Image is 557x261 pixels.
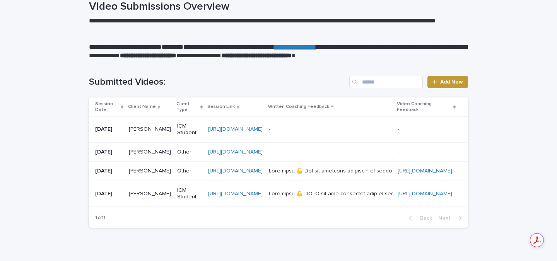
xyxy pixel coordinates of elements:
[208,168,263,174] a: [URL][DOMAIN_NAME]
[89,0,468,14] h1: Video Submissions Overview
[269,149,270,155] div: -
[89,162,468,181] tr: [DATE][PERSON_NAME][PERSON_NAME] Other[URL][DOMAIN_NAME]Loremipsu 💪 Dol sit ametcons adipiscin el...
[208,149,263,155] a: [URL][DOMAIN_NAME]
[440,79,463,85] span: Add New
[435,215,468,222] button: Next
[398,125,401,133] p: -
[89,142,468,162] tr: [DATE][PERSON_NAME][PERSON_NAME] Other[URL][DOMAIN_NAME]- --
[397,100,451,114] p: Video Coaching Feedback
[128,102,156,111] p: Client Name
[398,191,452,196] a: [URL][DOMAIN_NAME]
[398,168,452,174] a: [URL][DOMAIN_NAME]
[269,168,391,174] div: Loremipsu 💪 Dol sit ametcons adipiscin el seddo eiusmodte + inci utlabor. Etd magnaaliqua enimadm...
[89,116,468,142] tr: [DATE][PERSON_NAME][PERSON_NAME] ICM Student[URL][DOMAIN_NAME]- --
[95,168,123,174] p: [DATE]
[269,126,270,133] div: -
[427,76,468,88] a: Add New
[95,149,123,155] p: [DATE]
[403,215,435,222] button: Back
[89,208,112,227] p: 1 of 1
[95,100,119,114] p: Session Date
[208,191,263,196] a: [URL][DOMAIN_NAME]
[95,191,123,197] p: [DATE]
[89,181,468,207] tr: [DATE][PERSON_NAME][PERSON_NAME] ICM Student[URL][DOMAIN_NAME]Loremipsu 💪 DOLO sit ame consectet ...
[268,102,329,111] p: Written Coaching Feedback
[269,191,391,197] div: Loremipsu 💪 DOLO sit ame consectet adip el seddoe te inc utl etdolo mag aliq enim admin veni qui ...
[177,123,202,136] p: ICM Student
[208,126,263,132] a: [URL][DOMAIN_NAME]
[129,147,173,155] p: [PERSON_NAME]
[129,189,173,197] p: [PERSON_NAME]
[349,76,423,88] input: Search
[129,125,173,133] p: [PERSON_NAME]
[177,168,202,174] p: Other
[177,149,202,155] p: Other
[398,147,401,155] p: -
[415,215,432,221] span: Back
[95,126,123,133] p: [DATE]
[177,187,202,200] p: ICM Student
[129,166,173,174] p: [PERSON_NAME]
[176,100,198,114] p: Client Type
[89,77,346,88] h1: Submitted Videos:
[207,102,235,111] p: Session Link
[438,215,455,221] span: Next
